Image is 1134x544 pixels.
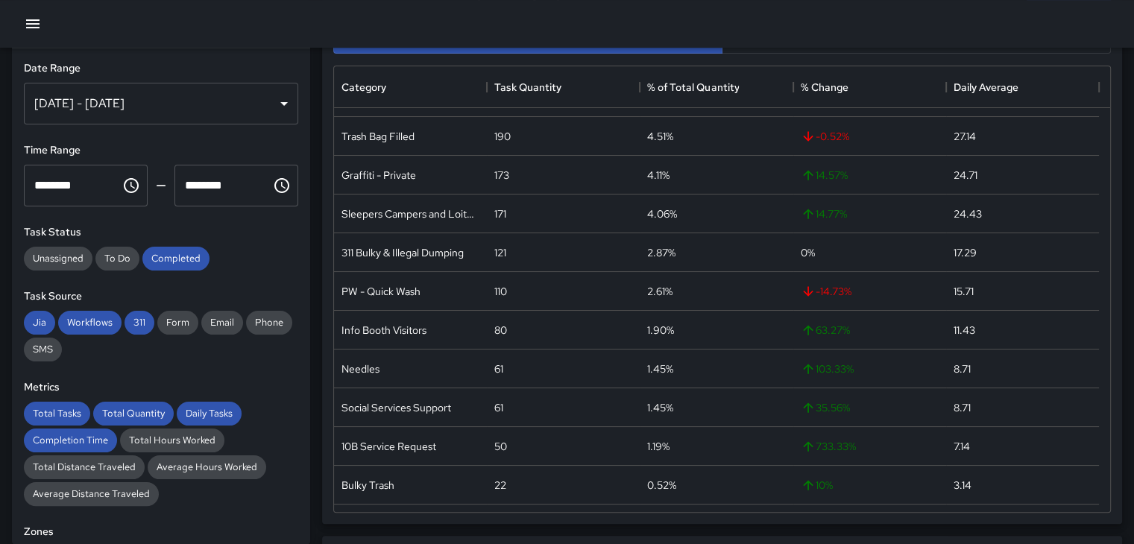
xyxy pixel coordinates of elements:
[647,478,676,493] div: 0.52%
[801,284,851,299] span: -14.73 %
[142,252,210,265] span: Completed
[341,478,394,493] div: Bulky Trash
[93,407,174,420] span: Total Quantity
[647,66,739,108] div: % of Total Quantity
[24,343,62,355] span: SMS
[341,206,479,221] div: Sleepers Campers and Loiterers
[647,439,670,454] div: 1.19%
[647,284,672,299] div: 2.61%
[24,524,298,540] h6: Zones
[801,400,850,415] span: 35.56 %
[640,66,793,108] div: % of Total Quantity
[494,400,503,415] div: 61
[801,323,850,338] span: 63.27 %
[24,247,92,271] div: Unassigned
[954,168,977,183] div: 24.71
[494,168,509,183] div: 173
[494,361,503,376] div: 61
[24,434,117,446] span: Completion Time
[487,66,640,108] div: Task Quantity
[116,171,146,200] button: Choose time, selected time is 12:00 AM
[95,252,139,265] span: To Do
[142,247,210,271] div: Completed
[24,428,117,452] div: Completion Time
[24,455,145,479] div: Total Distance Traveled
[24,338,62,361] div: SMS
[24,379,298,396] h6: Metrics
[801,129,849,144] span: -0.52 %
[24,407,90,420] span: Total Tasks
[954,361,971,376] div: 8.71
[494,323,507,338] div: 80
[341,323,426,338] div: Info Booth Visitors
[954,439,970,454] div: 7.14
[201,311,243,335] div: Email
[201,316,243,329] span: Email
[801,361,854,376] span: 103.33 %
[95,247,139,271] div: To Do
[148,455,266,479] div: Average Hours Worked
[341,361,379,376] div: Needles
[24,461,145,473] span: Total Distance Traveled
[494,284,507,299] div: 110
[341,245,464,260] div: 311 Bulky & Illegal Dumping
[341,66,386,108] div: Category
[801,439,856,454] span: 733.33 %
[954,66,1018,108] div: Daily Average
[24,288,298,305] h6: Task Source
[954,206,982,221] div: 24.43
[647,129,673,144] div: 4.51%
[494,245,506,260] div: 121
[946,66,1099,108] div: Daily Average
[58,311,122,335] div: Workflows
[494,129,511,144] div: 190
[954,478,971,493] div: 3.14
[341,168,416,183] div: Graffiti - Private
[24,252,92,265] span: Unassigned
[125,316,154,329] span: 311
[177,402,242,426] div: Daily Tasks
[341,400,451,415] div: Social Services Support
[24,311,55,335] div: Jia
[647,206,677,221] div: 4.06%
[93,402,174,426] div: Total Quantity
[267,171,297,200] button: Choose time, selected time is 11:59 PM
[647,245,675,260] div: 2.87%
[647,361,673,376] div: 1.45%
[647,323,674,338] div: 1.90%
[334,66,487,108] div: Category
[157,316,198,329] span: Form
[24,142,298,159] h6: Time Range
[24,402,90,426] div: Total Tasks
[647,168,670,183] div: 4.11%
[24,224,298,241] h6: Task Status
[954,129,976,144] div: 27.14
[24,487,159,500] span: Average Distance Traveled
[954,400,971,415] div: 8.71
[120,428,224,452] div: Total Hours Worked
[341,129,415,144] div: Trash Bag Filled
[793,66,946,108] div: % Change
[341,439,436,454] div: 10B Service Request
[801,66,848,108] div: % Change
[341,284,420,299] div: PW - Quick Wash
[801,478,833,493] span: 10 %
[494,478,506,493] div: 22
[494,66,561,108] div: Task Quantity
[246,316,292,329] span: Phone
[954,284,974,299] div: 15.71
[494,439,507,454] div: 50
[58,316,122,329] span: Workflows
[246,311,292,335] div: Phone
[647,400,673,415] div: 1.45%
[801,245,815,260] span: 0 %
[24,83,298,124] div: [DATE] - [DATE]
[801,206,847,221] span: 14.77 %
[24,482,159,506] div: Average Distance Traveled
[125,311,154,335] div: 311
[120,434,224,446] span: Total Hours Worked
[157,311,198,335] div: Form
[24,60,298,77] h6: Date Range
[954,245,977,260] div: 17.29
[801,168,848,183] span: 14.57 %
